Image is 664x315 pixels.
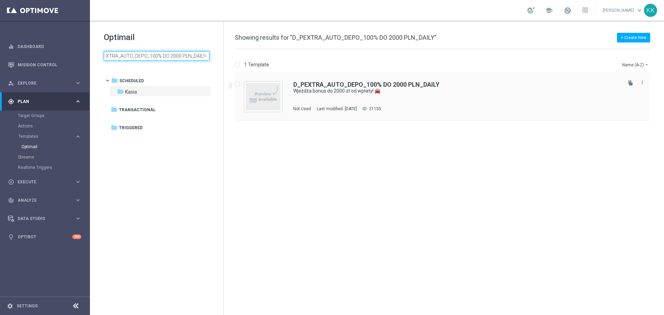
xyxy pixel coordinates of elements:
div: Optimail [21,142,89,152]
div: Mission Control [8,56,81,74]
a: Dashboard [18,37,81,56]
i: file_copy [628,80,633,86]
i: folder [111,106,118,113]
div: Data Studio [8,216,75,222]
a: Optimail [21,144,72,150]
p: 1 Template [244,61,269,68]
input: Search Template [104,51,210,61]
i: folder [111,124,118,131]
i: keyboard_arrow_right [75,179,81,185]
span: close [202,53,208,59]
span: Templates [18,134,68,139]
i: track_changes [8,197,14,203]
a: Actions [18,123,72,129]
a: Wjeżdża bonus do 2000 zł od wpłaty! 🚘 [293,88,605,94]
div: Last modified: [DATE] [314,106,360,112]
div: Realtime Triggers [18,162,89,173]
i: lightbulb [8,234,14,240]
i: folder [111,77,118,84]
span: school [545,7,553,14]
button: play_circle_outline Execute keyboard_arrow_right [8,179,82,185]
b: D_PEXTRA_AUTO_DEPO_100% DO 2000 PLN_DAILY [293,81,440,88]
i: person_search [8,80,14,86]
span: keyboard_arrow_down [636,7,643,14]
div: ID: [360,106,381,112]
i: settings [7,303,13,309]
div: Analyze [8,197,75,203]
div: Press SPACE to select this row. [228,73,663,121]
span: Plan [18,99,75,104]
i: keyboard_arrow_right [75,133,81,140]
i: keyboard_arrow_right [75,98,81,105]
a: Settings [17,304,38,308]
span: Scheduled [119,78,144,84]
i: play_circle_outline [8,179,14,185]
button: Data Studio keyboard_arrow_right [8,216,82,221]
img: noPreview.jpg [246,83,280,110]
i: keyboard_arrow_right [75,215,81,222]
button: Name (A-Z)arrow_drop_down [621,60,650,69]
button: Templates keyboard_arrow_right [18,134,82,139]
span: Transactional [119,107,156,113]
button: lightbulb Optibot +10 [8,234,82,240]
button: Mission Control [8,62,82,68]
i: more_vert [639,80,645,85]
a: D_PEXTRA_AUTO_DEPO_100% DO 2000 PLN_DAILY [293,82,440,88]
i: equalizer [8,44,14,50]
a: Mission Control [18,56,81,74]
span: Analyze [18,198,75,202]
div: Wjeżdża bonus do 2000 zł od wpłaty! 🚘 [293,88,620,94]
span: Explore [18,81,75,85]
i: keyboard_arrow_right [75,80,81,86]
div: Execute [8,179,75,185]
i: folder [117,88,124,95]
div: KK [644,4,657,17]
div: Optibot [8,228,81,246]
div: Templates [18,134,75,139]
span: Data Studio [18,217,75,221]
i: arrow_drop_down [644,62,649,67]
a: Target Groups [18,113,72,118]
div: Actions [18,121,89,131]
i: keyboard_arrow_right [75,197,81,203]
div: +10 [72,235,81,239]
div: Target Groups [18,111,89,121]
div: Plan [8,98,75,105]
button: track_changes Analyze keyboard_arrow_right [8,198,82,203]
div: Dashboard [8,37,81,56]
span: Kasia [125,89,137,95]
span: Triggered [119,125,142,131]
button: person_search Explore keyboard_arrow_right [8,80,82,86]
button: more_vert [639,78,646,87]
div: Not Used [293,106,311,112]
span: Showing results for "D_PEXTRA_AUTO_DEPO_100% DO 2000 PLN_DAILY" [235,34,436,41]
h1: Optimail [104,32,210,43]
button: gps_fixed Plan keyboard_arrow_right [8,99,82,104]
a: Realtime Triggers [18,165,72,170]
div: Explore [8,80,75,86]
button: file_copy [626,78,635,87]
div: Templates [18,131,89,152]
a: Optibot [18,228,72,246]
i: gps_fixed [8,98,14,105]
button: equalizer Dashboard [8,44,82,49]
button: + Create New [617,33,650,42]
div: Streams [18,152,89,162]
a: Streams [18,154,72,160]
div: 21155 [369,106,381,112]
a: [PERSON_NAME]keyboard_arrow_down [602,5,644,16]
span: Execute [18,180,75,184]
